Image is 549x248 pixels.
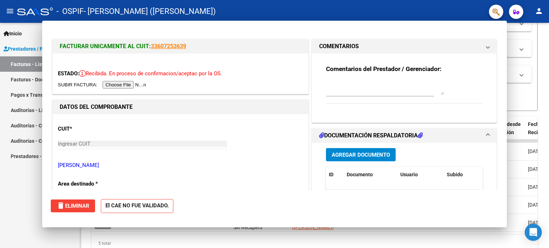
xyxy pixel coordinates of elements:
[493,117,525,148] datatable-header-cell: Días desde Emisión
[528,148,543,154] span: [DATE]
[312,39,496,54] mat-expansion-panel-header: COMENTARIOS
[56,201,65,210] mat-icon: delete
[326,65,441,72] strong: Comentarios del Prestador / Gerenciador:
[528,220,543,226] span: [DATE]
[344,167,397,182] datatable-header-cell: Documento
[528,166,543,172] span: [DATE]
[312,128,496,143] mat-expansion-panel-header: DOCUMENTACIÓN RESPALDATORIA
[58,180,132,188] p: Area destinado *
[528,121,548,135] span: Fecha Recibido
[319,42,359,51] h1: COMENTARIOS
[326,167,344,182] datatable-header-cell: ID
[4,30,22,37] span: Inicio
[525,224,542,241] div: Open Intercom Messenger
[332,152,390,158] span: Agregar Documento
[51,199,95,212] button: Eliminar
[151,43,186,50] a: 33607253639
[56,4,84,19] span: - OSPIF
[496,121,521,135] span: Días desde Emisión
[528,202,543,208] span: [DATE]
[444,167,480,182] datatable-header-cell: Subido
[84,4,216,19] span: - [PERSON_NAME] ([PERSON_NAME])
[535,7,543,15] mat-icon: person
[480,167,515,182] datatable-header-cell: Acción
[58,125,132,133] p: CUIT
[528,184,543,190] span: [DATE]
[6,7,14,15] mat-icon: menu
[58,70,79,77] span: ESTADO:
[58,161,303,169] p: [PERSON_NAME]
[326,148,396,161] button: Agregar Documento
[56,203,89,209] span: Eliminar
[400,172,418,177] span: Usuario
[319,131,423,140] h1: DOCUMENTACIÓN RESPALDATORIA
[447,172,463,177] span: Subido
[312,54,496,122] div: COMENTARIOS
[329,172,333,177] span: ID
[326,190,480,208] div: No data to display
[397,167,444,182] datatable-header-cell: Usuario
[60,103,133,110] strong: DATOS DEL COMPROBANTE
[79,70,222,77] span: Recibida. En proceso de confirmacion/aceptac por la OS.
[101,199,173,213] strong: El CAE NO FUE VALIDADO.
[347,172,373,177] span: Documento
[4,45,69,53] span: Prestadores / Proveedores
[60,43,151,50] span: FACTURAR UNICAMENTE AL CUIT:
